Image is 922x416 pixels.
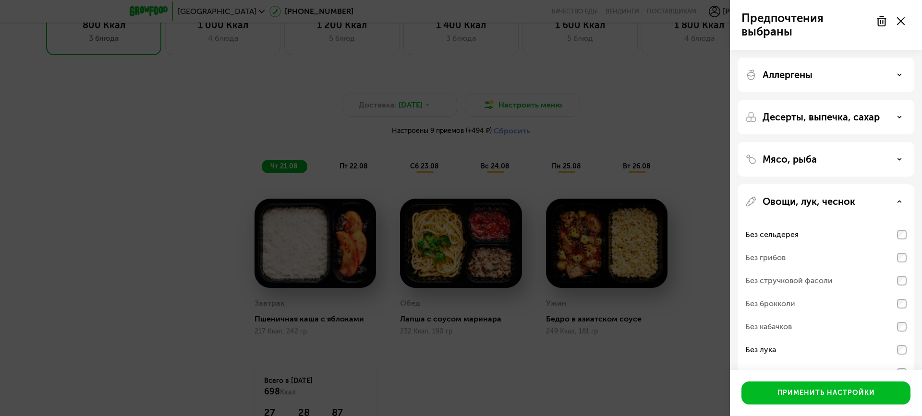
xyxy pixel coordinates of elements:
div: Без кабачков [745,321,792,333]
p: Предпочтения выбраны [741,12,870,38]
div: Без стручковой фасоли [745,275,833,286]
p: Десерты, выпечка, сахар [763,111,880,123]
button: Применить настройки [741,381,910,404]
p: Аллергены [763,69,813,81]
div: Без грибов [745,252,786,263]
div: Без сельдерея [745,229,799,240]
p: Овощи, лук, чеснок [763,196,855,207]
div: Применить настройки [777,388,875,398]
p: Мясо, рыба [763,154,817,165]
div: Без лука [745,344,776,356]
div: Без чеснока [745,367,789,379]
div: Без брокколи [745,298,795,309]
